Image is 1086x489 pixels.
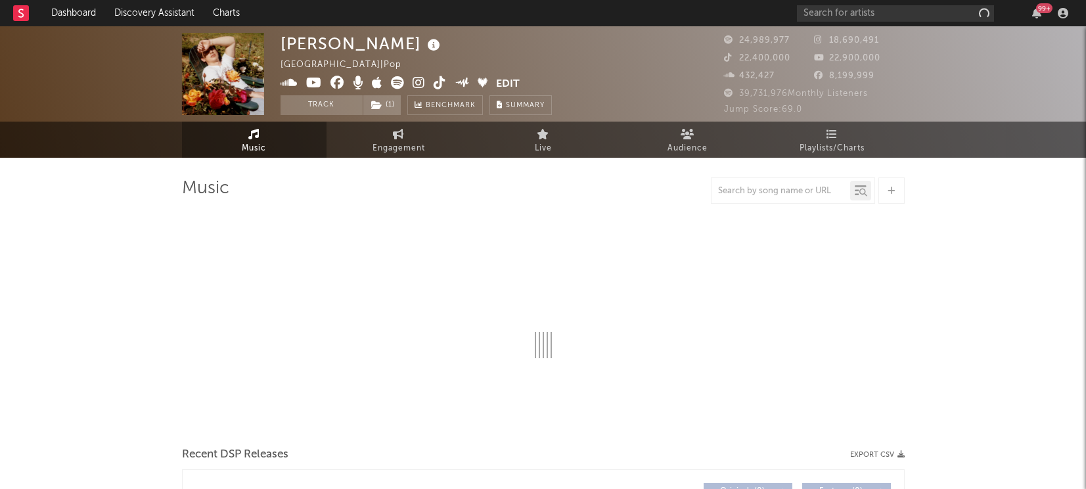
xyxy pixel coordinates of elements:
button: Summary [489,95,552,115]
span: Summary [506,102,545,109]
button: (1) [363,95,401,115]
span: Benchmark [426,98,476,114]
span: Recent DSP Releases [182,447,288,463]
div: [GEOGRAPHIC_DATA] | Pop [281,57,417,73]
input: Search by song name or URL [712,186,850,197]
input: Search for artists [797,5,994,22]
a: Benchmark [407,95,483,115]
a: Music [182,122,327,158]
span: 22,400,000 [724,54,790,62]
span: 8,199,999 [814,72,874,80]
span: Music [242,141,266,156]
a: Live [471,122,616,158]
span: 22,900,000 [814,54,880,62]
span: ( 1 ) [363,95,401,115]
button: Edit [496,76,520,93]
span: Playlists/Charts [800,141,865,156]
span: Jump Score: 69.0 [724,105,802,114]
span: 39,731,976 Monthly Listeners [724,89,868,98]
span: Audience [667,141,708,156]
span: Live [535,141,552,156]
span: 18,690,491 [814,36,879,45]
a: Audience [616,122,760,158]
div: 99 + [1036,3,1052,13]
button: 99+ [1032,8,1041,18]
button: Export CSV [850,451,905,459]
span: 24,989,977 [724,36,790,45]
a: Engagement [327,122,471,158]
span: Engagement [373,141,425,156]
button: Track [281,95,363,115]
a: Playlists/Charts [760,122,905,158]
div: [PERSON_NAME] [281,33,443,55]
span: 432,427 [724,72,775,80]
